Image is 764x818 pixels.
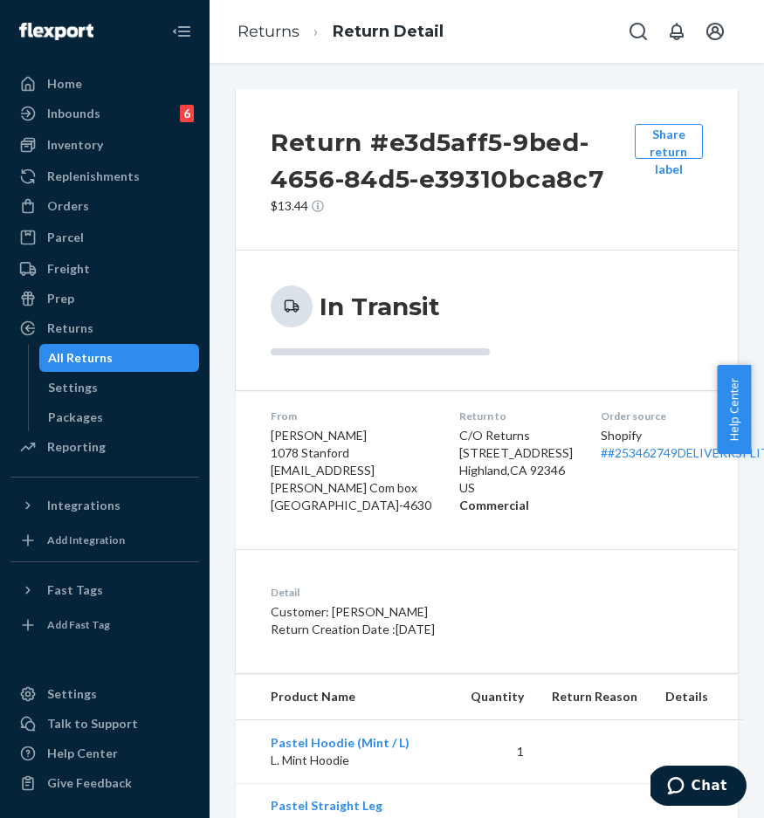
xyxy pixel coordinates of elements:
[10,70,199,98] a: Home
[271,585,569,600] dt: Detail
[47,290,74,307] div: Prep
[635,124,703,159] button: Share return label
[333,22,444,41] a: Return Detail
[10,255,199,283] a: Freight
[651,674,743,720] th: Details
[48,409,103,426] div: Packages
[320,291,440,322] h3: In Transit
[47,581,103,599] div: Fast Tags
[659,14,694,49] button: Open notifications
[271,409,431,423] dt: From
[10,680,199,708] a: Settings
[47,75,82,93] div: Home
[10,769,199,797] button: Give Feedback
[271,621,569,638] p: Return Creation Date : [DATE]
[10,314,199,342] a: Returns
[47,685,97,703] div: Settings
[457,674,538,720] th: Quantity
[236,674,457,720] th: Product Name
[271,735,410,750] a: Pastel Hoodie (Mint / L)
[10,223,199,251] a: Parcel
[39,344,200,372] a: All Returns
[47,168,140,185] div: Replenishments
[271,752,443,769] p: L. Mint Hoodie
[457,720,538,784] td: 1
[271,603,569,621] p: Customer: [PERSON_NAME]
[164,14,199,49] button: Close Navigation
[271,124,635,197] h2: Return #e3d5aff5-9bed-4656-84d5-e39310bca8c7
[459,444,573,462] p: [STREET_ADDRESS]
[459,409,573,423] dt: Return to
[47,320,93,337] div: Returns
[10,576,199,604] button: Fast Tags
[224,6,458,58] ol: breadcrumbs
[47,715,138,732] div: Talk to Support
[48,379,98,396] div: Settings
[180,105,194,122] div: 6
[47,105,100,122] div: Inbounds
[47,497,120,514] div: Integrations
[271,197,635,215] p: $13.44
[538,674,651,720] th: Return Reason
[271,428,431,512] span: [PERSON_NAME] 1078 Stanford [EMAIL_ADDRESS][PERSON_NAME] Com box [GEOGRAPHIC_DATA]-4630
[10,710,199,738] button: Talk to Support
[47,260,90,278] div: Freight
[47,533,125,547] div: Add Integration
[10,162,199,190] a: Replenishments
[459,462,573,479] p: Highland , CA 92346
[48,349,113,367] div: All Returns
[459,479,573,497] p: US
[650,766,747,809] iframe: Opens a widget where you can chat to one of our agents
[10,192,199,220] a: Orders
[10,526,199,554] a: Add Integration
[39,374,200,402] a: Settings
[237,22,299,41] a: Returns
[47,438,106,456] div: Reporting
[47,774,132,792] div: Give Feedback
[10,491,199,519] button: Integrations
[39,403,200,431] a: Packages
[19,23,93,40] img: Flexport logo
[47,197,89,215] div: Orders
[698,14,733,49] button: Open account menu
[47,229,84,246] div: Parcel
[10,131,199,159] a: Inventory
[459,427,573,444] p: C/O Returns
[10,100,199,127] a: Inbounds6
[621,14,656,49] button: Open Search Box
[10,611,199,639] a: Add Fast Tag
[47,745,118,762] div: Help Center
[10,739,199,767] a: Help Center
[717,365,751,454] button: Help Center
[47,617,110,632] div: Add Fast Tag
[10,433,199,461] a: Reporting
[47,136,103,154] div: Inventory
[10,285,199,313] a: Prep
[459,498,529,512] strong: Commercial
